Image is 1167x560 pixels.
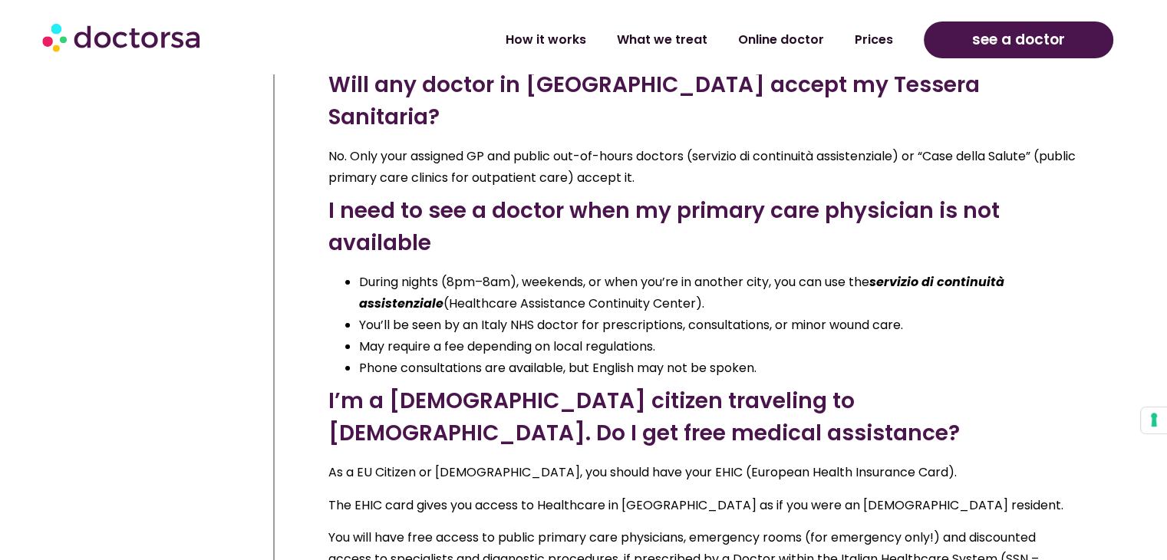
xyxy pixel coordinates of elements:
[328,385,1082,450] h3: I’m a [DEMOGRAPHIC_DATA] citizen traveling to [DEMOGRAPHIC_DATA]. Do I get free medical assistance?
[359,315,1082,336] li: You’ll be seen by an Italy NHS doctor for prescriptions, consultations, or minor wound care.
[308,22,908,58] nav: Menu
[490,22,602,58] a: How it works
[602,22,723,58] a: What we treat
[924,21,1113,58] a: see a doctor
[1141,407,1167,433] button: Your consent preferences for tracking technologies
[328,69,1082,133] h3: Will any doctor in [GEOGRAPHIC_DATA] accept my Tessera Sanitaria?
[359,336,1082,357] li: May require a fee depending on local regulations.
[839,22,908,58] a: Prices
[328,495,1082,516] p: The EHIC card gives you access to Healthcare in [GEOGRAPHIC_DATA] as if you were an [DEMOGRAPHIC_...
[723,22,839,58] a: Online doctor
[359,272,1082,315] li: During nights (8pm–8am), weekends, or when you’re in another city, you can use the (Healthcare As...
[359,357,1082,379] li: Phone consultations are available, but English may not be spoken.
[972,28,1065,52] span: see a doctor
[328,462,1082,483] p: As a EU Citizen or [DEMOGRAPHIC_DATA], you should have your EHIC (European Health Insurance Card).
[328,195,1082,259] h3: I need to see a doctor when my primary care physician is not available
[328,146,1082,189] div: No. Only your assigned GP and public out-of-hours doctors (servizio di continuità assistenziale) ...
